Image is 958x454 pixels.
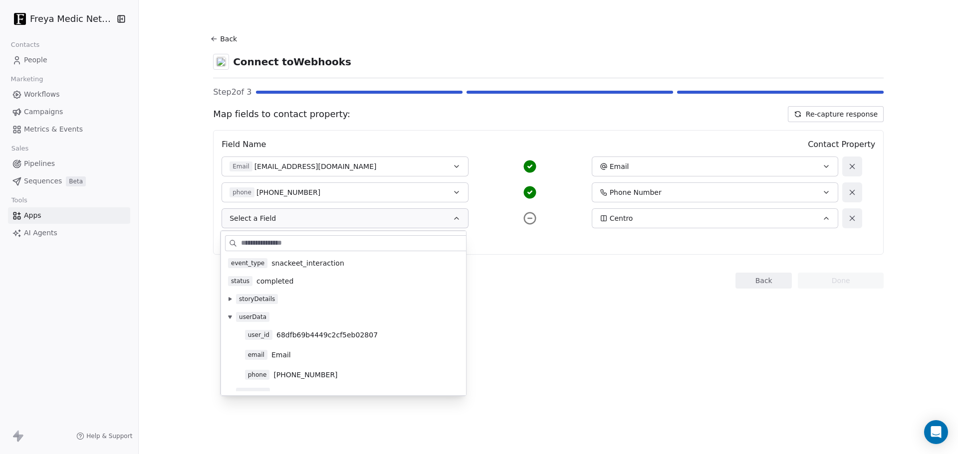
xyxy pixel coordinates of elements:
span: Pipelines [24,158,55,169]
span: completed [256,276,293,286]
span: Help & Support [86,432,132,440]
span: Campaigns [24,107,63,117]
span: Select a Field [230,213,276,223]
span: Apps [24,210,41,221]
span: Map fields to contact property: [213,108,350,121]
span: Beta [66,176,86,186]
button: Re-capture response [788,106,884,122]
span: status [228,276,252,286]
span: Tools [7,193,31,208]
span: 68dfb69b4449c2cf5eb02807 [276,330,378,340]
span: [PHONE_NUMBER] [273,370,337,380]
span: storyDetails [236,294,278,304]
span: Field Name [222,139,266,151]
span: Workflows [24,89,60,100]
a: Metrics & Events [8,121,130,138]
a: Help & Support [76,432,132,440]
button: Back [209,30,241,48]
span: Sequences [24,176,62,186]
a: AI Agents [8,225,130,241]
span: userData [236,312,269,322]
img: webhooks.svg [216,57,226,67]
span: event_type [228,258,267,268]
span: Contact Property [808,139,875,151]
img: Fav_icon.png [14,13,26,25]
a: SequencesBeta [8,173,130,189]
span: AI Agents [24,228,57,238]
button: Done [798,273,884,289]
button: Back [735,273,792,289]
span: [PHONE_NUMBER] [256,187,320,197]
span: snackeet_interaction [271,258,344,268]
span: phone [245,370,270,380]
span: Email [230,161,252,171]
a: Apps [8,207,130,224]
span: Marketing [6,72,47,87]
div: Open Intercom Messenger [924,420,948,444]
span: Sales [7,141,33,156]
a: Campaigns [8,104,130,120]
span: phone [230,187,254,197]
span: email [245,350,267,360]
span: Freya Medic Network [30,12,113,25]
span: Centro [610,213,633,223]
span: Contacts [6,37,44,52]
span: Phone Number [610,187,662,197]
span: Metrics & Events [24,124,83,135]
span: People [24,55,47,65]
button: Freya Medic Network [12,10,110,27]
span: Step 2 of 3 [213,86,251,98]
span: Email [610,161,629,171]
span: Email [271,350,291,360]
span: [EMAIL_ADDRESS][DOMAIN_NAME] [254,161,377,171]
a: Pipelines [8,155,130,172]
a: People [8,52,130,68]
span: Connect to Webhooks [233,55,351,69]
a: Workflows [8,86,130,103]
span: answsers [236,388,270,398]
span: user_id [245,330,272,340]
